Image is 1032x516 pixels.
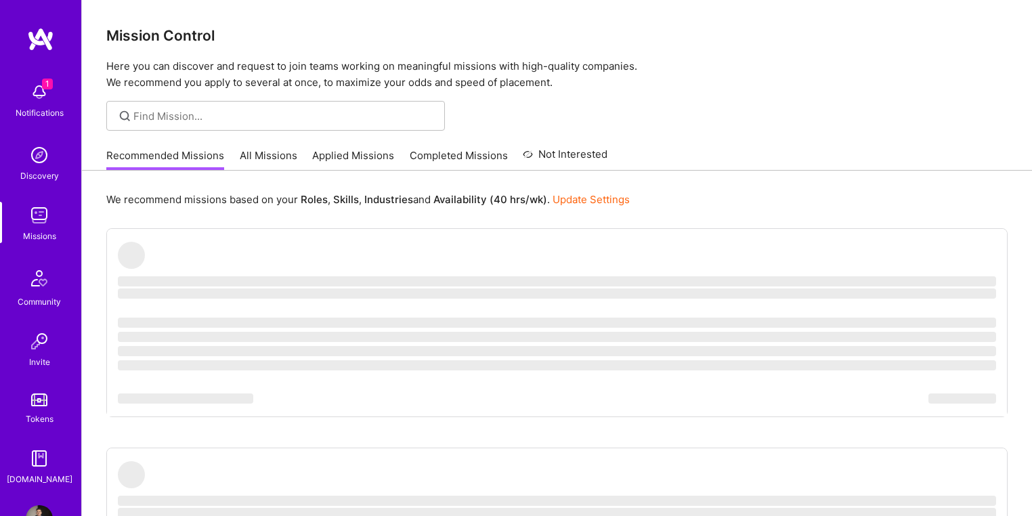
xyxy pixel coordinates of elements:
[410,148,508,171] a: Completed Missions
[106,192,630,207] p: We recommend missions based on your , , and .
[26,142,53,169] img: discovery
[7,472,72,486] div: [DOMAIN_NAME]
[26,79,53,106] img: bell
[31,393,47,406] img: tokens
[42,79,53,89] span: 1
[117,108,133,124] i: icon SearchGrey
[23,229,56,243] div: Missions
[27,27,54,51] img: logo
[29,355,50,369] div: Invite
[312,148,394,171] a: Applied Missions
[20,169,59,183] div: Discovery
[553,193,630,206] a: Update Settings
[106,148,224,171] a: Recommended Missions
[364,193,413,206] b: Industries
[333,193,359,206] b: Skills
[26,445,53,472] img: guide book
[106,27,1008,44] h3: Mission Control
[240,148,297,171] a: All Missions
[523,146,607,171] a: Not Interested
[26,202,53,229] img: teamwork
[18,295,61,309] div: Community
[133,109,435,123] input: Find Mission...
[433,193,547,206] b: Availability (40 hrs/wk)
[106,58,1008,91] p: Here you can discover and request to join teams working on meaningful missions with high-quality ...
[23,262,56,295] img: Community
[301,193,328,206] b: Roles
[26,328,53,355] img: Invite
[26,412,53,426] div: Tokens
[16,106,64,120] div: Notifications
